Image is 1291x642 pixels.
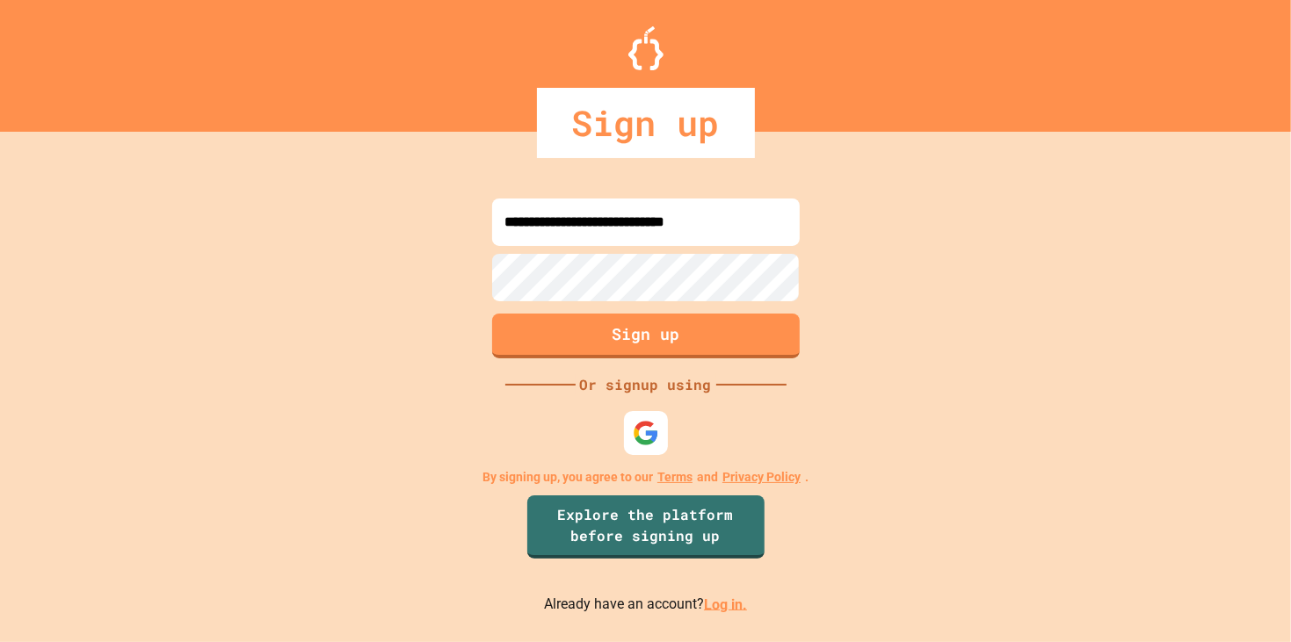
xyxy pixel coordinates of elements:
[628,26,664,70] img: Logo.svg
[704,595,747,612] a: Log in.
[492,314,800,358] button: Sign up
[544,594,747,616] p: Already have an account?
[576,374,716,395] div: Or signup using
[633,420,659,446] img: google-icon.svg
[537,88,755,158] div: Sign up
[657,468,693,487] a: Terms
[527,495,765,559] a: Explore the platform before signing up
[722,468,801,487] a: Privacy Policy
[482,468,809,487] p: By signing up, you agree to our and .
